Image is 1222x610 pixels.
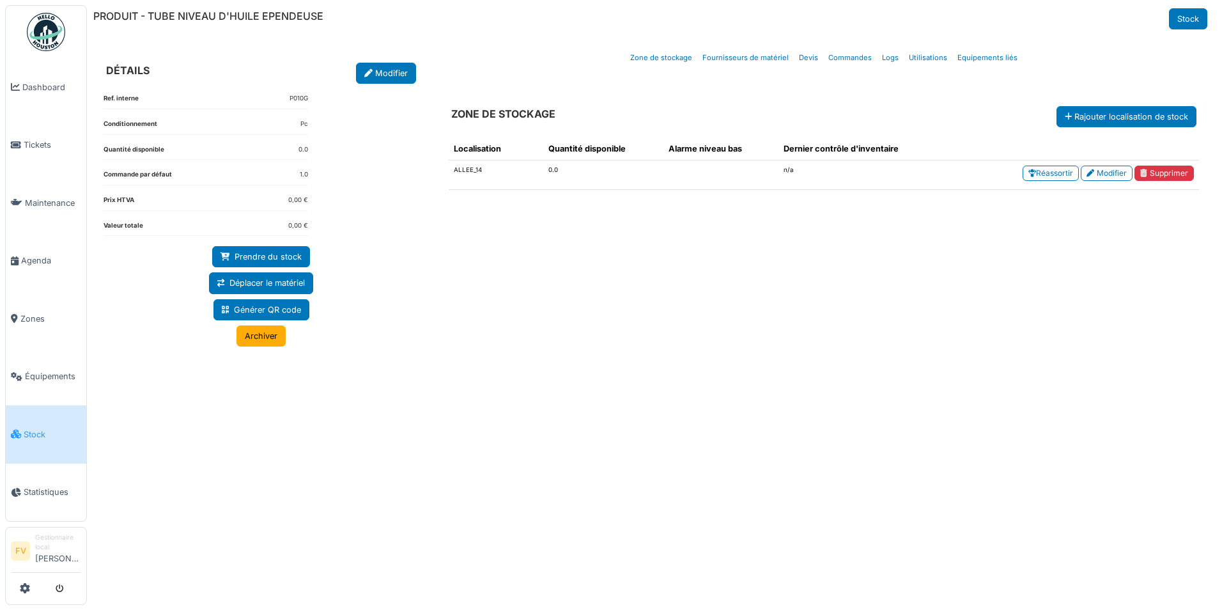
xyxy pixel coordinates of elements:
a: Logs [877,43,904,73]
dt: Commande par défaut [104,170,172,185]
td: n/a [778,160,950,190]
dd: Pc [300,120,308,129]
span: Dashboard [22,81,81,93]
span: Zones [20,313,81,325]
a: Tickets [6,116,86,175]
img: Badge_color-CXgf-gQk.svg [27,13,65,51]
h6: PRODUIT - TUBE NIVEAU D'HUILE EPENDEUSE [93,10,323,22]
a: Utilisations [904,43,952,73]
a: Modifier [356,63,416,84]
a: Déplacer le matériel [209,272,313,293]
li: FV [11,542,30,561]
a: Equipements liés [952,43,1023,73]
span: Maintenance [25,197,81,209]
span: Stock [24,428,81,441]
dd: 0.0 [298,145,308,155]
div: Gestionnaire local [35,533,81,552]
dd: 0,00 € [288,196,308,205]
dt: Prix HTVA [104,196,134,210]
th: Dernier contrôle d'inventaire [778,137,950,160]
a: Zone de stockage [625,43,697,73]
dt: Quantité disponible [104,145,164,160]
a: Dashboard [6,58,86,116]
a: Devis [794,43,823,73]
a: Réassortir [1023,166,1079,181]
span: Équipements [25,370,81,382]
th: Alarme niveau bas [663,137,778,160]
a: Équipements [6,348,86,406]
span: Agenda [21,254,81,267]
td: ALLEE_14 [449,160,543,190]
a: FV Gestionnaire local[PERSON_NAME] [11,533,81,573]
th: Localisation [449,137,543,160]
a: Prendre du stock [212,246,310,267]
a: Archiver [236,325,286,347]
a: Modifier [1081,166,1133,181]
dt: Valeur totale [104,221,143,236]
h6: ZONE DE STOCKAGE [451,108,555,120]
a: Commandes [823,43,877,73]
dd: 0,00 € [288,221,308,231]
a: Zones [6,290,86,348]
a: Stock [6,405,86,464]
th: Quantité disponible [543,137,663,160]
li: [PERSON_NAME] [35,533,81,570]
dd: P010G [290,94,308,104]
a: Supprimer [1134,166,1194,181]
a: Statistiques [6,464,86,522]
a: Générer QR code [213,299,309,320]
a: Maintenance [6,174,86,232]
dt: Conditionnement [104,120,157,134]
td: 0.0 [543,160,663,190]
span: Tickets [24,139,81,151]
a: Agenda [6,232,86,290]
a: Stock [1169,8,1207,29]
dd: 1.0 [300,170,308,180]
a: Fournisseurs de matériel [697,43,794,73]
button: Rajouter localisation de stock [1056,106,1196,127]
h6: DÉTAILS [106,65,150,77]
span: Statistiques [24,486,81,498]
dt: Ref. interne [104,94,139,109]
